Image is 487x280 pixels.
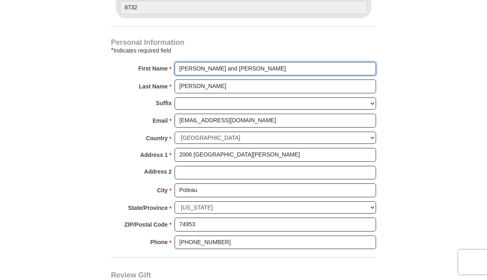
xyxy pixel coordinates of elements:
[111,271,151,279] span: Review Gift
[111,39,376,46] h4: Personal Information
[144,166,172,177] strong: Address 2
[120,1,367,15] input: Last 4
[124,219,168,230] strong: ZIP/Postal Code
[156,97,172,109] strong: Suffix
[140,149,168,161] strong: Address 1
[146,132,168,144] strong: Country
[157,185,168,196] strong: City
[128,202,168,214] strong: State/Province
[153,115,168,126] strong: Email
[139,81,168,92] strong: Last Name
[151,236,168,248] strong: Phone
[111,46,376,55] div: Indicates required field
[138,63,168,74] strong: First Name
